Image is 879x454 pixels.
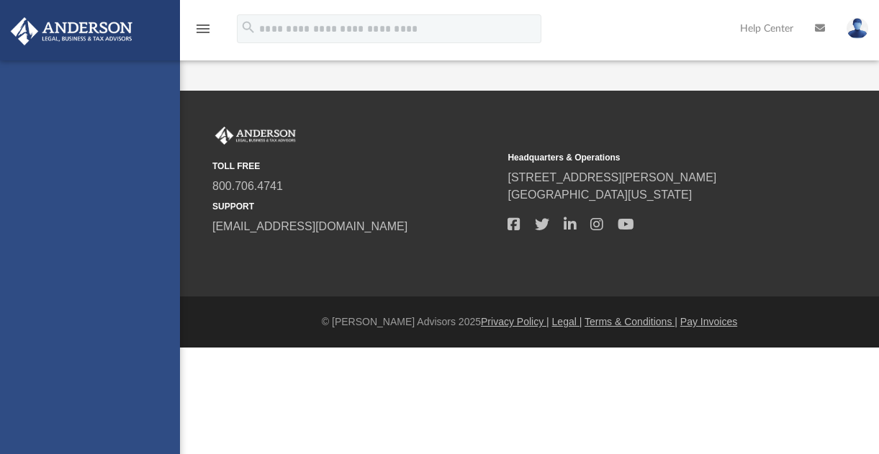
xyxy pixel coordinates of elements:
[212,200,497,213] small: SUPPORT
[180,314,879,330] div: © [PERSON_NAME] Advisors 2025
[847,18,868,39] img: User Pic
[680,316,737,327] a: Pay Invoices
[6,17,137,45] img: Anderson Advisors Platinum Portal
[194,20,212,37] i: menu
[552,316,582,327] a: Legal |
[508,189,692,201] a: [GEOGRAPHIC_DATA][US_STATE]
[240,19,256,35] i: search
[585,316,677,327] a: Terms & Conditions |
[194,27,212,37] a: menu
[508,171,716,183] a: [STREET_ADDRESS][PERSON_NAME]
[212,127,299,145] img: Anderson Advisors Platinum Portal
[481,316,549,327] a: Privacy Policy |
[508,151,793,164] small: Headquarters & Operations
[212,180,283,192] a: 800.706.4741
[212,160,497,173] small: TOLL FREE
[212,220,407,232] a: [EMAIL_ADDRESS][DOMAIN_NAME]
